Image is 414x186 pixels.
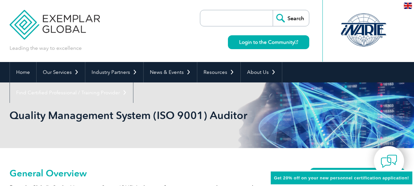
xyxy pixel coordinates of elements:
[404,3,412,9] img: en
[10,109,262,122] h1: Quality Management System (ISO 9001) Auditor
[10,62,36,82] a: Home
[241,62,282,82] a: About Us
[294,40,298,44] img: open_square.png
[85,62,143,82] a: Industry Partners
[274,175,409,180] span: Get 20% off on your new personnel certification application!
[273,10,309,26] input: Search
[310,168,405,182] a: CERTIFICATION FEE CALCULATOR
[197,62,240,82] a: Resources
[10,168,286,178] h2: General Overview
[37,62,85,82] a: Our Services
[381,153,397,170] img: contact-chat.png
[10,45,82,52] p: Leading the way to excellence
[228,35,309,49] a: Login to the Community
[144,62,197,82] a: News & Events
[10,82,133,103] a: Find Certified Professional / Training Provider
